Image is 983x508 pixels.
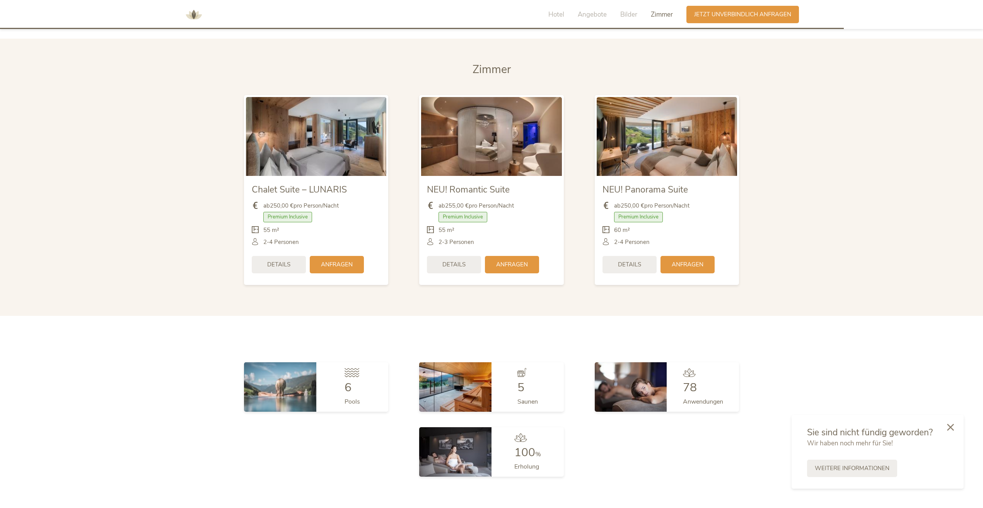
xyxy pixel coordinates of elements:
[263,212,312,222] span: Premium Inclusive
[618,261,641,269] span: Details
[439,238,474,246] span: 2-3 Personen
[614,212,663,222] span: Premium Inclusive
[442,261,466,269] span: Details
[535,450,541,459] span: %
[496,261,528,269] span: Anfragen
[620,10,637,19] span: Bilder
[548,10,564,19] span: Hotel
[252,184,347,196] span: Chalet Suite – LUNARIS
[321,261,353,269] span: Anfragen
[473,62,511,77] span: Zimmer
[807,460,897,477] a: Weitere Informationen
[514,445,535,460] span: 100
[807,439,893,448] span: Wir haben noch mehr für Sie!
[614,226,630,234] span: 60 m²
[578,10,607,19] span: Angebote
[267,261,290,269] span: Details
[517,397,538,406] span: Saunen
[807,426,933,438] span: Sie sind nicht fündig geworden?
[439,226,454,234] span: 55 m²
[182,12,205,17] a: AMONTI & LUNARIS Wellnessresort
[815,464,889,472] span: Weitere Informationen
[263,202,339,210] span: ab pro Person/Nacht
[602,184,688,196] span: NEU! Panorama Suite
[614,238,650,246] span: 2-4 Personen
[427,184,510,196] span: NEU! Romantic Suite
[597,97,737,176] img: NEU! Panorama Suite
[683,397,723,406] span: Anwendungen
[445,202,469,210] b: 255,00 €
[182,3,205,26] img: AMONTI & LUNARIS Wellnessresort
[439,212,487,222] span: Premium Inclusive
[672,261,703,269] span: Anfragen
[263,226,279,234] span: 55 m²
[694,10,791,19] span: Jetzt unverbindlich anfragen
[439,202,514,210] span: ab pro Person/Nacht
[421,97,561,176] img: NEU! Romantic Suite
[270,202,294,210] b: 250,00 €
[246,97,386,176] img: Chalet Suite – LUNARIS
[345,397,360,406] span: Pools
[517,380,524,395] span: 5
[514,462,539,471] span: Erholung
[621,202,644,210] b: 250,00 €
[614,202,689,210] span: ab pro Person/Nacht
[263,238,299,246] span: 2-4 Personen
[651,10,673,19] span: Zimmer
[345,380,352,395] span: 6
[683,380,697,395] span: 78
